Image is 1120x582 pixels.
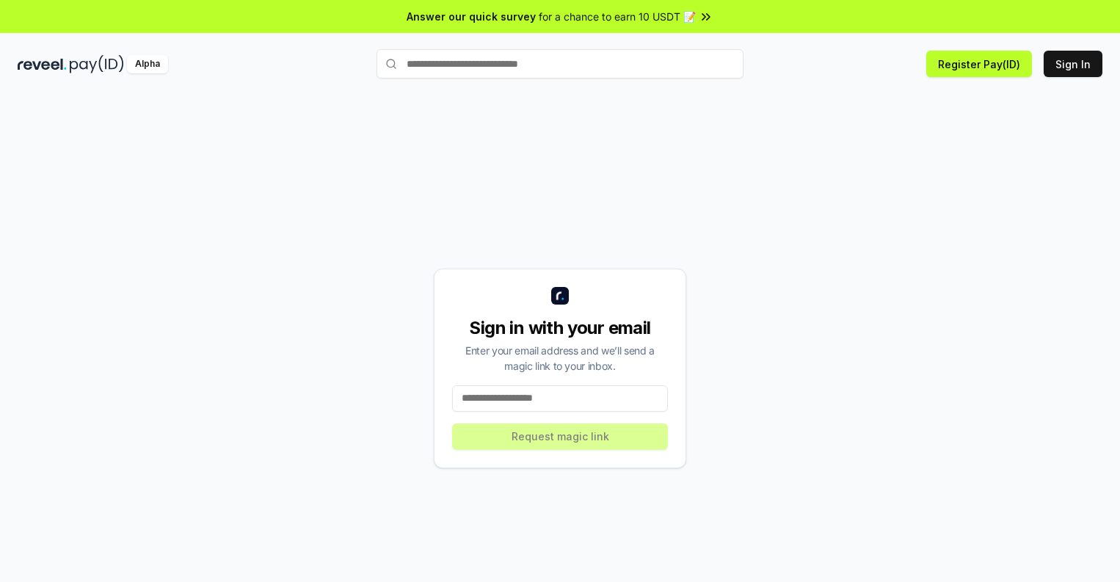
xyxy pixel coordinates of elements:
img: pay_id [70,55,124,73]
div: Enter your email address and we’ll send a magic link to your inbox. [452,343,668,374]
div: Alpha [127,55,168,73]
span: for a chance to earn 10 USDT 📝 [539,9,696,24]
button: Sign In [1044,51,1102,77]
div: Sign in with your email [452,316,668,340]
img: reveel_dark [18,55,67,73]
img: logo_small [551,287,569,305]
button: Register Pay(ID) [926,51,1032,77]
span: Answer our quick survey [407,9,536,24]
